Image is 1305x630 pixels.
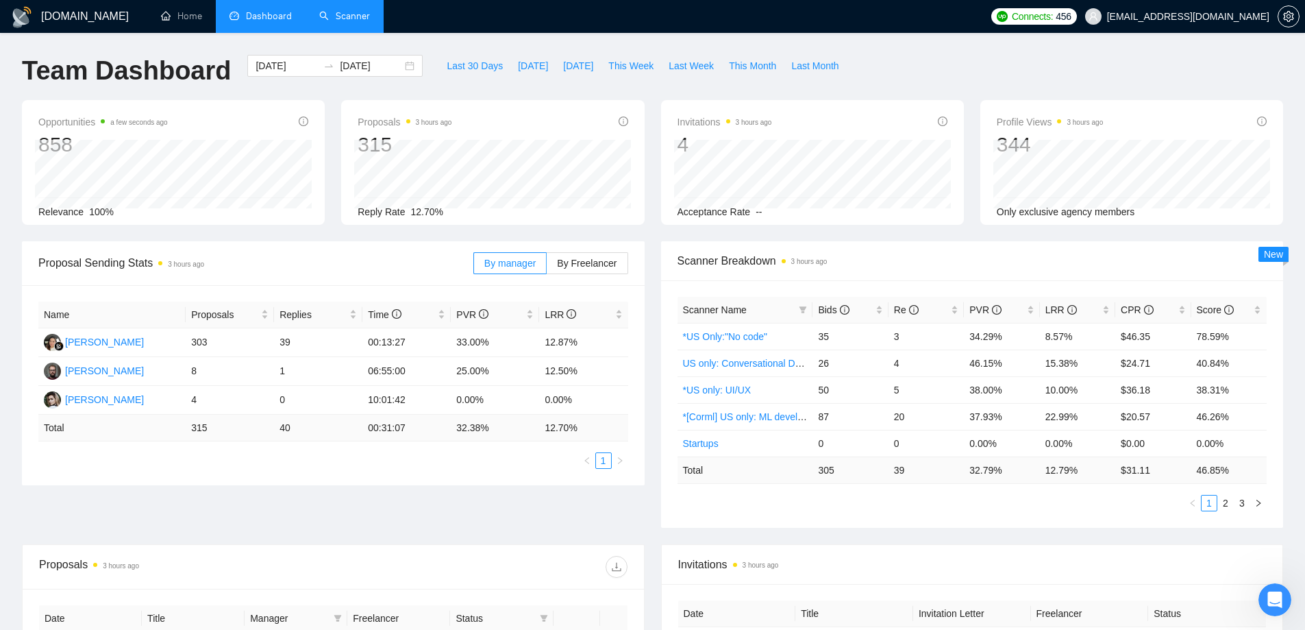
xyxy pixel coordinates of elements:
time: 3 hours ago [791,258,828,265]
button: This Week [601,55,661,77]
time: a few seconds ago [110,119,167,126]
span: swap-right [323,60,334,71]
span: user [1089,12,1098,21]
td: 35 [812,323,888,350]
input: Start date [256,58,318,73]
button: Last 30 Days [439,55,510,77]
span: Time [368,309,401,320]
span: Score [1197,304,1234,315]
span: [DATE] [518,58,548,73]
span: info-circle [479,309,488,319]
a: 2 [1218,496,1233,511]
td: 34.29% [964,323,1039,350]
td: 12.79 % [1040,457,1115,483]
a: ZM[PERSON_NAME] [44,393,144,404]
a: LA[PERSON_NAME] [44,336,144,347]
time: 3 hours ago [103,562,139,570]
button: This Month [721,55,784,77]
span: info-circle [567,309,576,319]
span: filter [799,306,807,314]
th: Invitation Letter [913,601,1031,627]
span: filter [540,614,548,622]
button: Last Week [661,55,721,77]
td: 0 [274,386,362,415]
span: 100% [89,206,114,217]
td: 305 [812,457,888,483]
span: Scanner Name [683,304,747,315]
span: [DATE] [563,58,593,73]
span: Bids [818,304,849,315]
img: LA [44,334,61,351]
span: This Month [729,58,776,73]
th: Title [795,601,913,627]
img: logo [11,6,33,28]
span: info-circle [1067,305,1077,315]
li: Previous Page [579,452,595,469]
td: $20.57 [1115,403,1191,430]
li: Previous Page [1184,495,1201,511]
span: left [583,457,591,465]
td: 5 [888,376,964,403]
span: Manager [250,611,328,626]
td: 39 [274,328,362,357]
span: setting [1278,11,1299,22]
button: setting [1278,5,1300,27]
span: info-circle [1257,117,1267,126]
td: 37.93% [964,403,1039,430]
span: dashboard [229,11,239,21]
span: Re [894,304,919,315]
time: 3 hours ago [743,561,779,569]
th: Replies [274,302,362,328]
span: LRR [1045,304,1077,315]
td: 46.15% [964,350,1039,376]
a: *US only: UI/UX [683,385,751,396]
a: homeHome [161,10,202,22]
span: PVR [456,309,488,320]
span: info-circle [909,305,919,315]
span: info-circle [992,305,1002,315]
span: Connects: [1012,9,1053,24]
span: Invitations [678,556,1267,573]
td: $36.18 [1115,376,1191,403]
span: info-circle [840,305,849,315]
td: 0.00% [539,386,627,415]
span: filter [796,300,810,320]
th: Proposals [186,302,274,328]
span: info-circle [392,309,401,319]
span: PVR [969,304,1002,315]
span: 456 [1056,9,1071,24]
td: 10.00% [1040,376,1115,403]
a: 1 [596,453,611,468]
span: This Week [608,58,654,73]
a: DW[PERSON_NAME] [44,365,144,376]
td: 06:55:00 [362,357,451,386]
li: 3 [1234,495,1250,511]
td: 0.00% [1040,430,1115,457]
td: 32.79 % [964,457,1039,483]
img: gigradar-bm.png [54,341,64,351]
td: 12.50% [539,357,627,386]
td: 12.70 % [539,415,627,441]
a: setting [1278,11,1300,22]
span: to [323,60,334,71]
span: Proposal Sending Stats [38,254,473,271]
td: 25.00% [451,357,539,386]
span: LRR [545,309,576,320]
span: 12.70% [411,206,443,217]
li: Next Page [612,452,628,469]
span: By Freelancer [557,258,617,269]
div: [PERSON_NAME] [65,335,144,350]
span: New [1264,249,1283,260]
span: Invitations [678,114,772,130]
span: Last Month [791,58,838,73]
div: 344 [997,132,1104,158]
span: info-circle [938,117,947,126]
th: Name [38,302,186,328]
span: Last Week [669,58,714,73]
span: -- [756,206,762,217]
td: 00:31:07 [362,415,451,441]
time: 3 hours ago [168,261,204,268]
button: download [606,556,627,578]
td: 0.00% [1191,430,1267,457]
td: 12.87% [539,328,627,357]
